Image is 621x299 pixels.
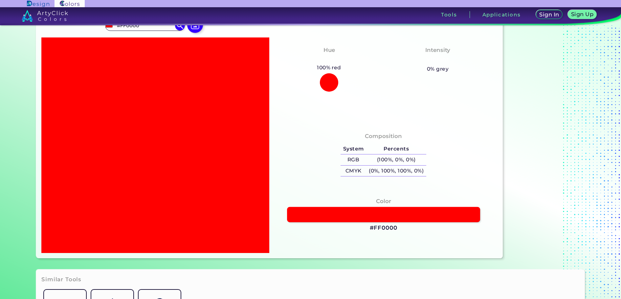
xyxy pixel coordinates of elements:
[366,166,426,176] h5: (0%, 100%, 100%, 0%)
[572,12,592,17] h5: Sign Up
[366,154,426,165] h5: (100%, 0%, 0%)
[441,12,457,17] h3: Tools
[41,276,81,284] h3: Similar Tools
[366,144,426,154] h5: Percents
[537,11,561,19] a: Sign In
[365,131,402,141] h4: Composition
[314,63,344,72] h5: 100% red
[320,56,338,64] h3: Red
[540,12,558,17] h5: Sign In
[425,45,450,55] h4: Intensity
[114,21,175,30] input: type color..
[370,224,397,232] h3: #FF0000
[341,144,366,154] h5: System
[569,11,595,19] a: Sign Up
[323,45,335,55] h4: Hue
[27,1,49,7] img: ArtyClick Design logo
[341,166,366,176] h5: CMYK
[424,56,452,64] h3: Vibrant
[482,12,521,17] h3: Applications
[341,154,366,165] h5: RGB
[427,65,449,73] h5: 0% grey
[22,10,68,22] img: logo_artyclick_colors_white.svg
[376,196,391,206] h4: Color
[175,21,185,31] img: icon search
